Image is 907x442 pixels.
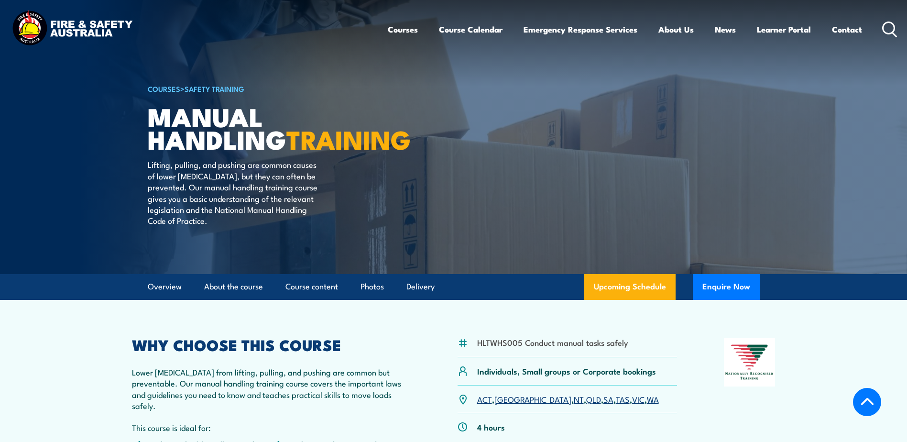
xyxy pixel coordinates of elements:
a: Contact [832,17,862,42]
a: Delivery [406,274,435,299]
h6: > [148,83,384,94]
a: About Us [658,17,694,42]
img: Nationally Recognised Training logo. [724,338,776,387]
li: HLTWHS005 Conduct manual tasks safely [477,337,628,348]
a: Course Calendar [439,17,503,42]
p: This course is ideal for: [132,422,411,433]
a: NT [574,393,584,405]
a: Photos [361,274,384,299]
a: [GEOGRAPHIC_DATA] [494,393,571,405]
a: COURSES [148,83,180,94]
a: Course content [285,274,338,299]
p: Individuals, Small groups or Corporate bookings [477,365,656,376]
a: VIC [632,393,645,405]
p: 4 hours [477,421,505,432]
button: Enquire Now [693,274,760,300]
a: Overview [148,274,182,299]
a: Learner Portal [757,17,811,42]
a: TAS [616,393,630,405]
p: Lifting, pulling, and pushing are common causes of lower [MEDICAL_DATA], but they can often be pr... [148,159,322,226]
a: WA [647,393,659,405]
h2: WHY CHOOSE THIS COURSE [132,338,411,351]
a: About the course [204,274,263,299]
a: Emergency Response Services [524,17,637,42]
a: SA [603,393,613,405]
a: Safety Training [185,83,244,94]
p: , , , , , , , [477,394,659,405]
p: Lower [MEDICAL_DATA] from lifting, pulling, and pushing are common but preventable. Our manual ha... [132,366,411,411]
a: Courses [388,17,418,42]
a: Upcoming Schedule [584,274,676,300]
strong: TRAINING [286,119,411,158]
a: News [715,17,736,42]
h1: Manual Handling [148,105,384,150]
a: QLD [586,393,601,405]
a: ACT [477,393,492,405]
